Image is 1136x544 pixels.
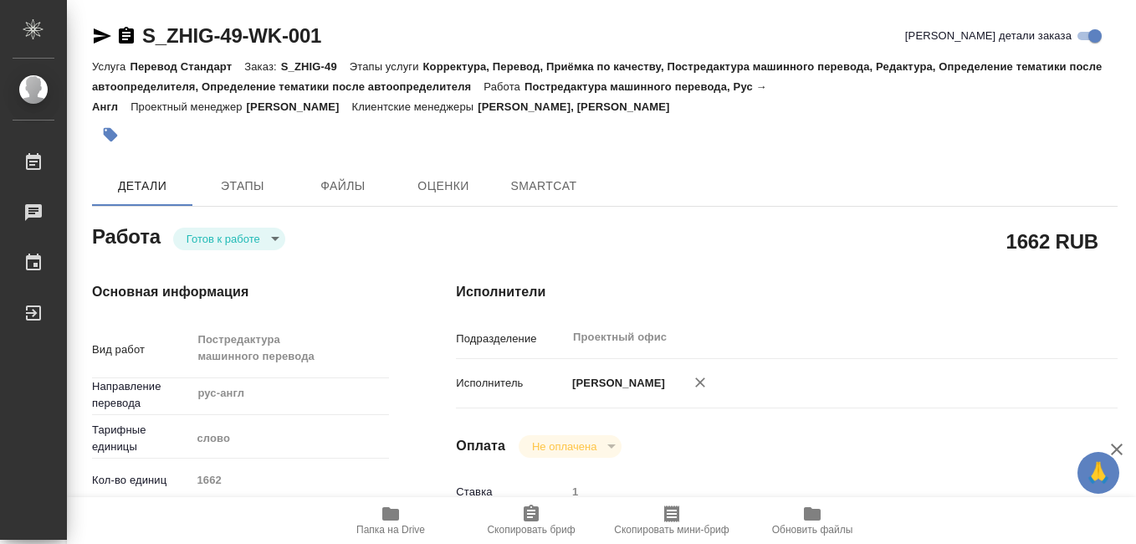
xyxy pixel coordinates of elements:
button: Скопировать ссылку для ЯМессенджера [92,26,112,46]
span: [PERSON_NAME] детали заказа [905,28,1072,44]
p: S_ZHIG-49 [281,60,350,73]
button: Не оплачена [527,439,601,454]
a: S_ZHIG-49-WK-001 [142,24,321,47]
p: Услуга [92,60,130,73]
button: Скопировать бриф [461,497,601,544]
h2: Работа [92,220,161,250]
button: Готов к работе [182,232,265,246]
span: Детали [102,176,182,197]
p: Направление перевода [92,378,191,412]
div: слово [191,424,389,453]
h4: Оплата [456,436,505,456]
span: Обновить файлы [772,524,853,536]
p: Ставка [456,484,566,500]
span: Скопировать бриф [487,524,575,536]
div: Готов к работе [519,435,622,458]
div: Готов к работе [173,228,285,250]
p: Подразделение [456,331,566,347]
span: 🙏 [1084,455,1113,490]
p: Вид работ [92,341,191,358]
span: Оценки [403,176,484,197]
span: SmartCat [504,176,584,197]
p: Проектный менеджер [130,100,246,113]
p: Клиентские менеджеры [352,100,478,113]
p: Этапы услуги [350,60,423,73]
p: Работа [484,80,525,93]
input: Пустое поле [566,480,1062,504]
p: [PERSON_NAME] [247,100,352,113]
button: Папка на Drive [320,497,461,544]
p: Заказ: [244,60,280,73]
span: Папка на Drive [356,524,425,536]
button: Скопировать ссылку [116,26,136,46]
p: Исполнитель [456,375,566,392]
h4: Основная информация [92,282,389,302]
button: Удалить исполнителя [682,364,719,401]
p: Тарифные единицы [92,422,191,455]
button: Добавить тэг [92,116,129,153]
p: Корректура, Перевод, Приёмка по качеству, Постредактура машинного перевода, Редактура, Определени... [92,60,1102,93]
p: [PERSON_NAME], [PERSON_NAME] [478,100,682,113]
button: Скопировать мини-бриф [601,497,742,544]
span: Этапы [202,176,283,197]
h2: 1662 RUB [1006,227,1098,255]
input: Пустое поле [191,468,389,492]
p: Перевод Стандарт [130,60,244,73]
h4: Исполнители [456,282,1118,302]
span: Файлы [303,176,383,197]
p: Кол-во единиц [92,472,191,489]
button: Обновить файлы [742,497,883,544]
span: Скопировать мини-бриф [614,524,729,536]
p: [PERSON_NAME] [566,375,665,392]
button: 🙏 [1077,452,1119,494]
